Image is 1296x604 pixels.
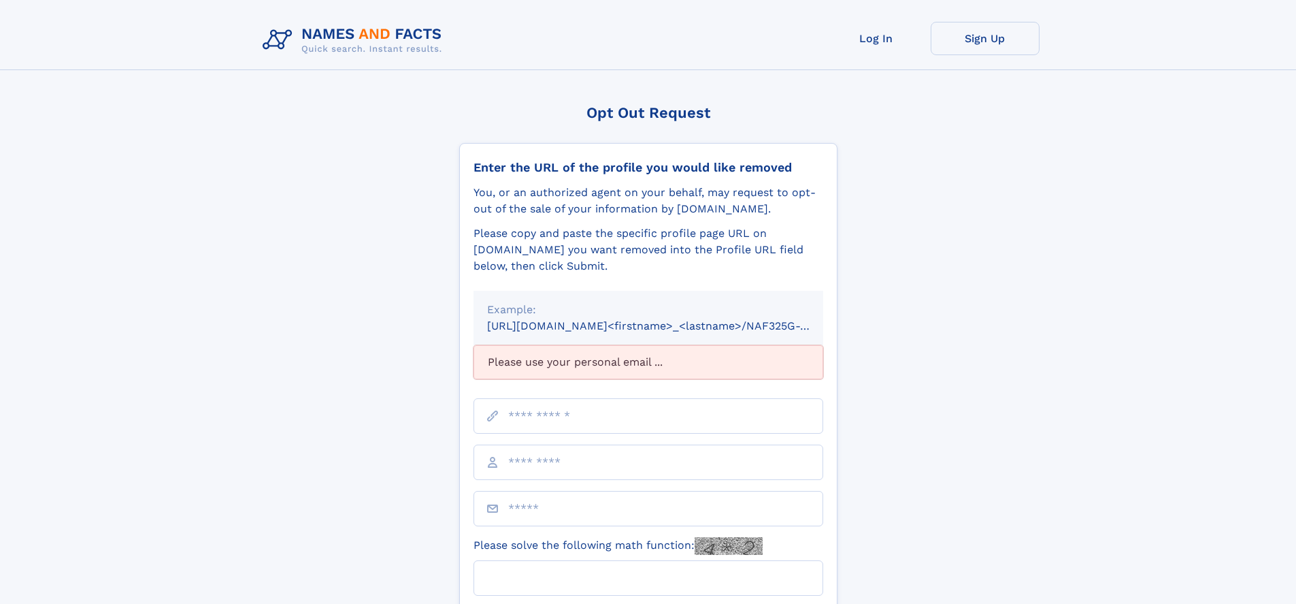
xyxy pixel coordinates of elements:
div: Enter the URL of the profile you would like removed [473,160,823,175]
a: Log In [822,22,931,55]
div: Example: [487,302,810,318]
small: [URL][DOMAIN_NAME]<firstname>_<lastname>/NAF325G-xxxxxxxx [487,319,849,332]
div: Please use your personal email ... [473,345,823,379]
label: Please solve the following math function: [473,537,763,555]
div: Please copy and paste the specific profile page URL on [DOMAIN_NAME] you want removed into the Pr... [473,225,823,274]
img: Logo Names and Facts [257,22,453,59]
div: You, or an authorized agent on your behalf, may request to opt-out of the sale of your informatio... [473,185,823,217]
div: Opt Out Request [459,104,837,121]
a: Sign Up [931,22,1040,55]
